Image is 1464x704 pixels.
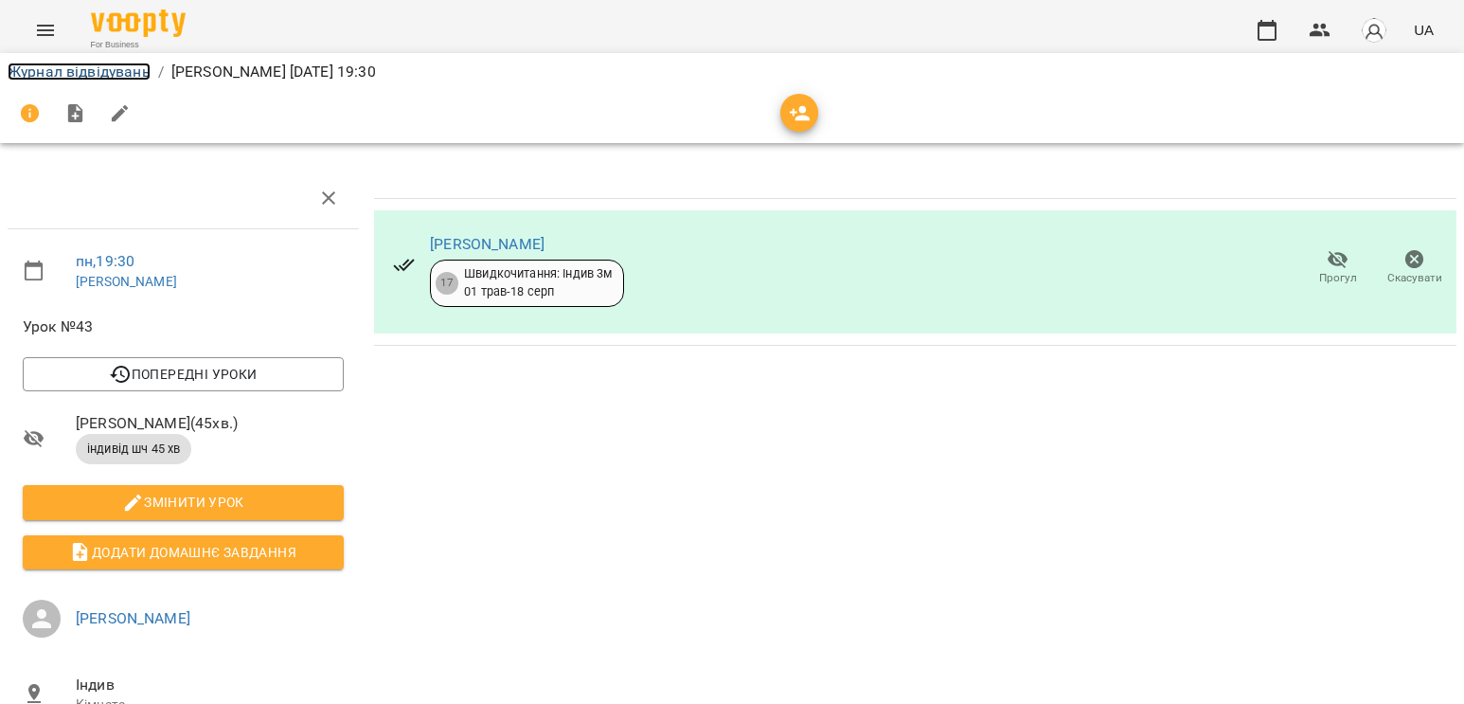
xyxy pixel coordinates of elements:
a: Журнал відвідувань [8,63,151,81]
button: Скасувати [1376,242,1453,295]
img: avatar_s.png [1361,17,1387,44]
span: UA [1414,20,1434,40]
p: [PERSON_NAME] [DATE] 19:30 [171,61,376,83]
span: Змінити урок [38,491,329,514]
span: Прогул [1319,270,1357,286]
span: Попередні уроки [38,363,329,386]
button: Змінити урок [23,485,344,519]
a: [PERSON_NAME] [430,235,545,253]
span: Урок №43 [23,316,344,338]
img: Voopty Logo [91,9,186,37]
span: Скасувати [1387,270,1442,286]
span: індивід шч 45 хв [76,441,191,458]
div: 17 [436,272,458,295]
span: [PERSON_NAME] ( 45 хв. ) [76,412,344,435]
a: [PERSON_NAME] [76,274,177,289]
span: Додати домашнє завдання [38,541,329,564]
button: UA [1406,12,1441,47]
button: Menu [23,8,68,53]
a: пн , 19:30 [76,252,134,270]
a: [PERSON_NAME] [76,609,190,627]
span: For Business [91,39,186,51]
div: Швидкочитання: Індив 3м 01 трав - 18 серп [464,265,612,300]
li: / [158,61,164,83]
button: Попередні уроки [23,357,344,391]
button: Прогул [1299,242,1376,295]
span: Індив [76,674,344,696]
nav: breadcrumb [8,61,1456,83]
button: Додати домашнє завдання [23,535,344,569]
